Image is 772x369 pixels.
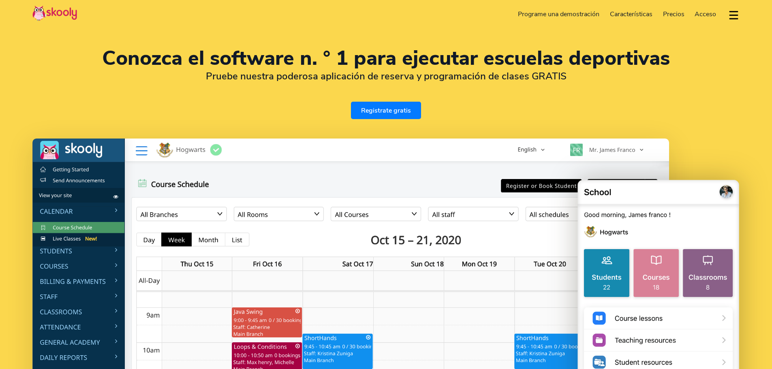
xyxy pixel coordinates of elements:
button: dropdown menu [728,6,740,24]
a: Programe una demostración [513,8,605,21]
span: Acceso [695,10,716,19]
a: Acceso [689,8,721,21]
img: Skooly [32,5,77,21]
h1: Conozca el software n. ° 1 para ejecutar escuelas deportivas [32,49,740,68]
span: Precios [663,10,684,19]
a: Registrate gratis [351,102,421,119]
a: Precios [658,8,690,21]
h2: Pruebe nuestra poderosa aplicación de reserva y programación de clases GRATIS [32,70,740,82]
a: Características [605,8,658,21]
